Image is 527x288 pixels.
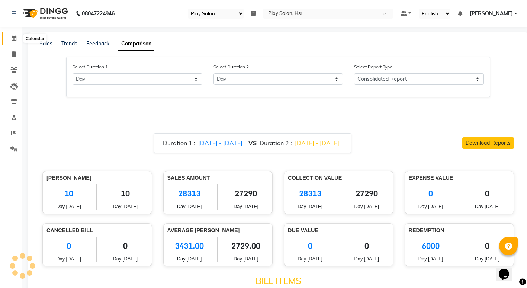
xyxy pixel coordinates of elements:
[409,237,453,255] span: 6000
[462,137,514,149] button: Download Reports
[466,140,511,146] span: Download Reports
[82,3,115,24] b: 08047224946
[86,40,109,47] a: Feedback
[288,184,332,203] span: 28313
[103,184,148,203] span: 10
[344,203,389,210] span: Day [DATE]
[42,275,514,286] h4: Bill Items
[224,203,269,210] span: Day [DATE]
[224,237,269,255] span: 2729.00
[46,184,91,203] span: 10
[465,184,510,203] span: 0
[288,255,332,262] span: Day [DATE]
[288,203,332,210] span: Day [DATE]
[409,227,510,234] h6: Redemption
[465,255,510,262] span: Day [DATE]
[248,139,257,147] strong: VS
[167,227,269,234] h6: Average [PERSON_NAME]
[46,227,148,234] h6: Cancelled Bill
[288,227,389,234] h6: Due Value
[46,203,91,210] span: Day [DATE]
[46,175,148,181] h6: [PERSON_NAME]
[295,139,339,147] span: [DATE] - [DATE]
[19,3,70,24] img: logo
[213,64,249,70] label: Select Duration 2
[46,237,91,255] span: 0
[465,203,510,210] span: Day [DATE]
[409,255,453,262] span: Day [DATE]
[288,237,332,255] span: 0
[103,237,148,255] span: 0
[103,255,148,262] span: Day [DATE]
[496,258,520,281] iframe: chat widget
[198,139,242,147] span: [DATE] - [DATE]
[167,203,212,210] span: Day [DATE]
[167,237,212,255] span: 3431.00
[73,64,108,70] label: Select Duration 1
[344,255,389,262] span: Day [DATE]
[103,203,148,210] span: Day [DATE]
[409,203,453,210] span: Day [DATE]
[409,175,510,181] h6: Expense Value
[23,34,46,43] div: Calendar
[409,184,453,203] span: 0
[61,40,77,47] a: Trends
[465,237,510,255] span: 0
[118,37,154,51] a: Comparison
[163,140,342,147] h6: Duration 1 : Duration 2 :
[46,255,91,262] span: Day [DATE]
[344,237,389,255] span: 0
[224,184,269,203] span: 27290
[344,184,389,203] span: 27290
[167,175,269,181] h6: Sales Amount
[470,10,513,17] span: [PERSON_NAME]
[354,64,392,70] label: Select Report Type
[224,255,269,262] span: Day [DATE]
[167,184,212,203] span: 28313
[167,255,212,262] span: Day [DATE]
[288,175,389,181] h6: Collection Value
